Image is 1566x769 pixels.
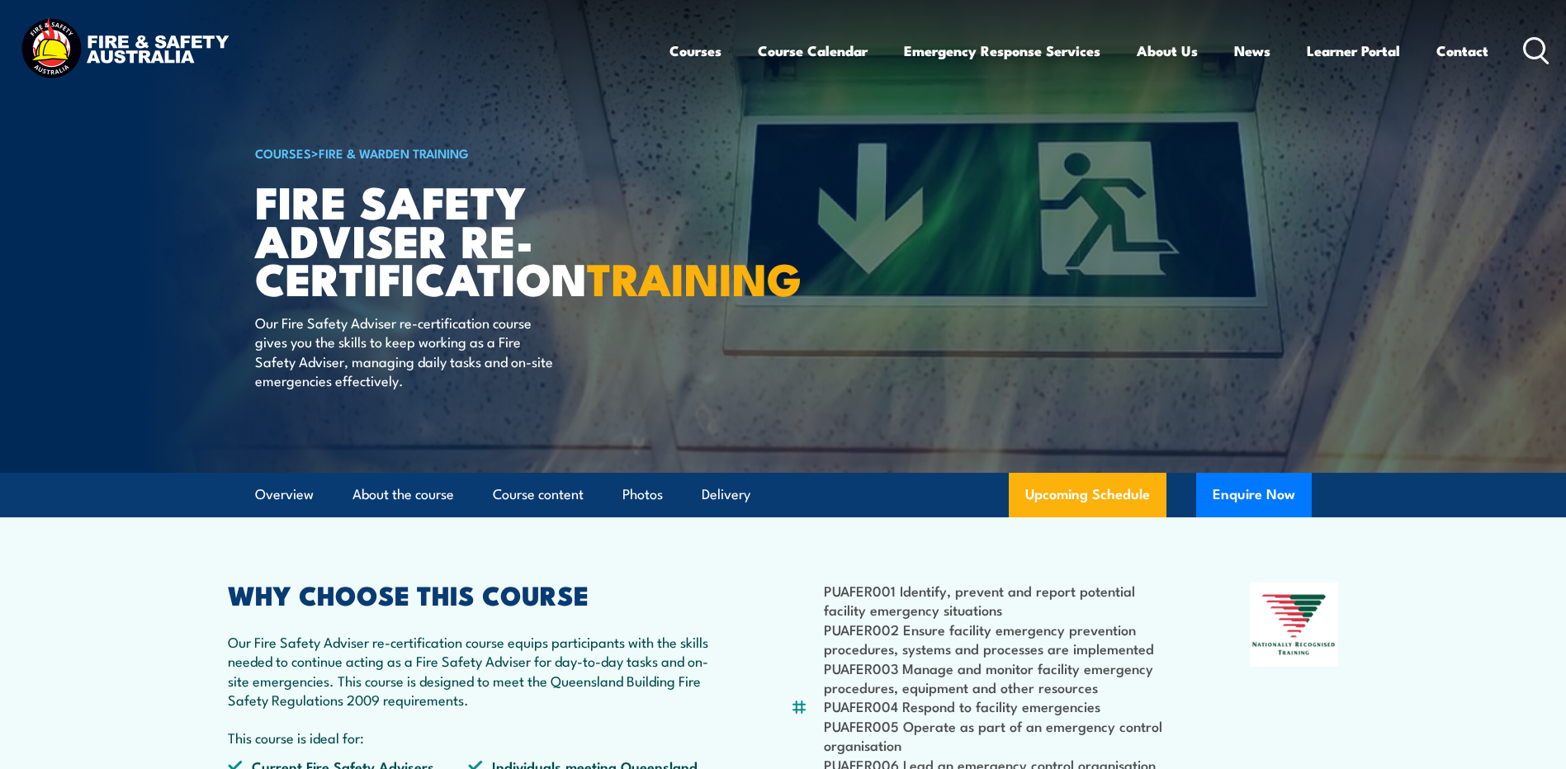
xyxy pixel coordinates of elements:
[824,658,1170,697] li: PUAFER003 Manage and monitor facility emergency procedures, equipment and other resources
[228,583,710,606] h2: WHY CHOOSE THIS COURSE
[824,581,1170,620] li: PUAFER001 Identify, prevent and report potential facility emergency situations
[1137,29,1198,73] a: About Us
[255,143,663,163] h6: >
[1009,473,1166,517] a: Upcoming Schedule
[255,182,663,297] h1: Fire Safety Adviser Re-certification
[824,696,1170,715] li: PUAFER004 Respond to facility emergencies
[702,473,750,517] a: Delivery
[904,29,1100,73] a: Emergency Response Services
[228,632,710,710] p: Our Fire Safety Adviser re-certification course equips participants with the skills needed to con...
[352,473,454,517] a: About the course
[319,144,469,162] a: Fire & Warden Training
[1436,29,1488,73] a: Contact
[824,620,1170,658] li: PUAFER002 Ensure facility emergency prevention procedures, systems and processes are implemented
[622,473,663,517] a: Photos
[587,243,802,311] strong: TRAINING
[669,29,721,73] a: Courses
[255,473,314,517] a: Overview
[1196,473,1312,517] button: Enquire Now
[255,313,556,390] p: Our Fire Safety Adviser re-certification course gives you the skills to keep working as a Fire Sa...
[824,716,1170,755] li: PUAFER005 Operate as part of an emergency control organisation
[493,473,584,517] a: Course content
[228,728,710,747] p: This course is ideal for:
[758,29,868,73] a: Course Calendar
[1250,583,1339,667] img: Nationally Recognised Training logo.
[1307,29,1400,73] a: Learner Portal
[255,144,311,162] a: COURSES
[1234,29,1270,73] a: News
